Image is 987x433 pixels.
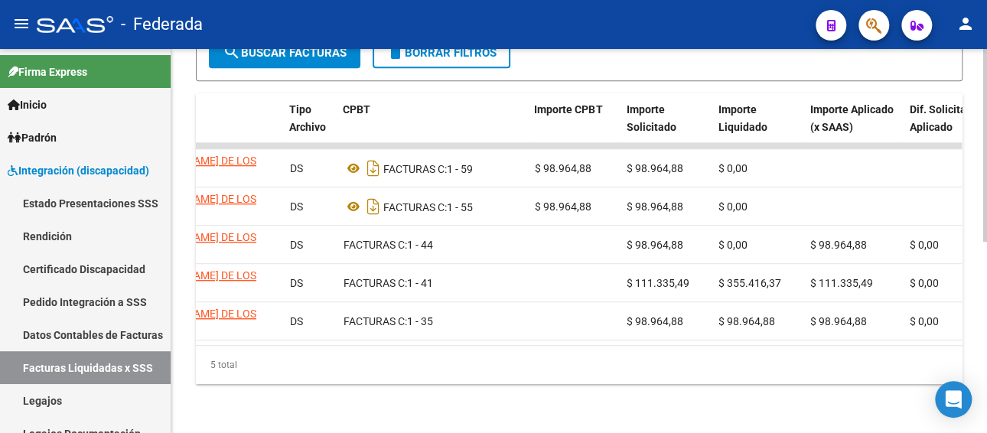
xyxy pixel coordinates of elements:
[627,315,683,327] span: $ 98.964,88
[290,239,303,251] span: DS
[290,315,303,327] span: DS
[344,194,523,219] div: 1 - 55
[290,277,303,289] span: DS
[718,315,775,327] span: $ 98.964,88
[137,308,256,337] span: [PERSON_NAME] DE LOS MILAGROS
[290,200,303,213] span: DS
[534,103,602,116] span: Importe CPBT
[627,239,683,251] span: $ 98.964,88
[196,346,963,384] div: 5 total
[363,194,383,219] i: Descargar documento
[718,162,748,174] span: $ 0,00
[718,103,767,133] span: Importe Liquidado
[8,63,87,80] span: Firma Express
[803,93,903,161] datatable-header-cell: Importe Aplicado (x SAAS)
[209,37,360,68] button: Buscar Facturas
[12,15,31,33] mat-icon: menu
[535,200,591,213] span: $ 98.964,88
[137,231,256,261] span: [PERSON_NAME] DE LOS MILAGROS
[910,277,939,289] span: $ 0,00
[810,239,867,251] span: $ 98.964,88
[344,313,523,330] div: 1 - 35
[910,239,939,251] span: $ 0,00
[137,269,256,299] span: [PERSON_NAME] DE LOS MILAGROS
[718,277,781,289] span: $ 355.416,37
[910,315,939,327] span: $ 0,00
[344,239,407,251] span: FACTURAS C:
[935,381,972,418] div: Open Intercom Messenger
[344,277,407,289] span: FACTURAS C:
[289,103,326,133] span: Tipo Archivo
[137,193,256,223] span: [PERSON_NAME] DE LOS MILAGROS
[535,162,591,174] span: $ 98.964,88
[8,96,47,113] span: Inicio
[121,8,203,41] span: - Federada
[130,93,283,161] datatable-header-cell: Prestador
[383,162,447,174] span: FACTURAS C:
[620,93,712,161] datatable-header-cell: Importe Solicitado
[344,275,523,292] div: 1 - 41
[363,156,383,181] i: Descargar documento
[344,236,523,254] div: 1 - 44
[8,162,149,179] span: Integración (discapacidad)
[627,200,683,213] span: $ 98.964,88
[956,15,975,33] mat-icon: person
[373,37,510,68] button: Borrar Filtros
[137,155,256,184] span: [PERSON_NAME] DE LOS MILAGROS
[718,239,748,251] span: $ 0,00
[386,43,405,61] mat-icon: delete
[383,200,447,213] span: FACTURAS C:
[344,315,407,327] span: FACTURAS C:
[809,103,893,133] span: Importe Aplicado (x SAAS)
[626,103,676,133] span: Importe Solicitado
[627,277,689,289] span: $ 111.335,49
[223,46,347,60] span: Buscar Facturas
[8,129,57,146] span: Padrón
[386,46,497,60] span: Borrar Filtros
[718,200,748,213] span: $ 0,00
[290,162,303,174] span: DS
[223,43,241,61] mat-icon: search
[627,162,683,174] span: $ 98.964,88
[810,277,873,289] span: $ 111.335,49
[343,103,370,116] span: CPBT
[344,156,523,181] div: 1 - 59
[909,103,985,133] span: Dif. Solicitado - Aplicado
[528,93,620,161] datatable-header-cell: Importe CPBT
[712,93,803,161] datatable-header-cell: Importe Liquidado
[810,315,867,327] span: $ 98.964,88
[337,93,528,161] datatable-header-cell: CPBT
[283,93,337,161] datatable-header-cell: Tipo Archivo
